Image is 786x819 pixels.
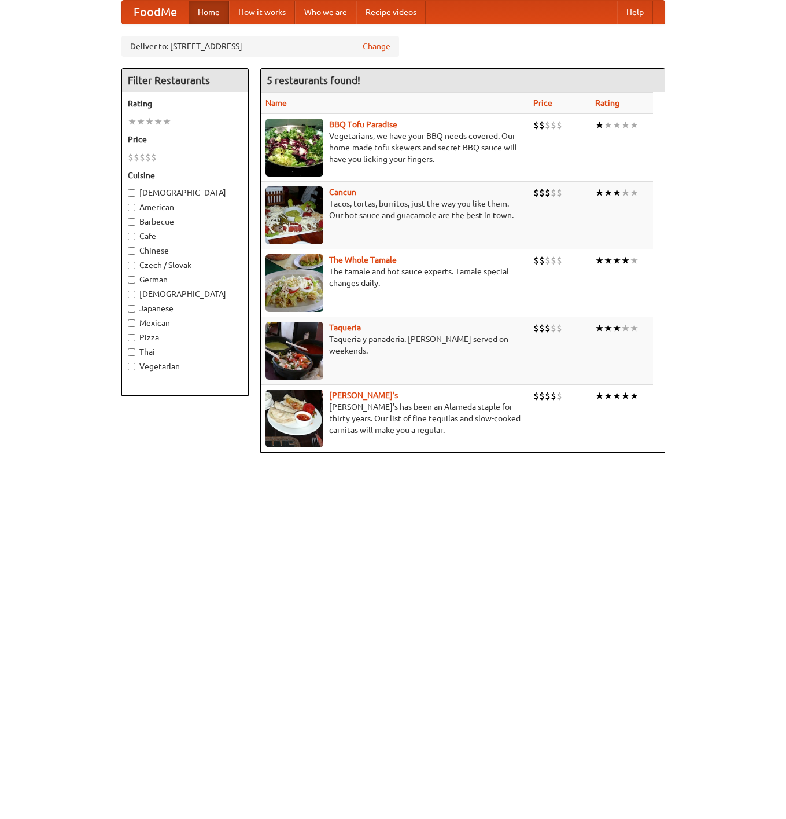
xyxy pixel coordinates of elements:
li: ★ [621,322,630,335]
li: $ [128,151,134,164]
li: $ [134,151,139,164]
li: $ [545,254,551,267]
li: $ [539,322,545,335]
li: ★ [604,119,612,131]
a: Price [533,98,552,108]
li: $ [539,390,545,402]
a: Name [265,98,287,108]
li: $ [551,390,556,402]
li: $ [533,254,539,267]
li: ★ [621,186,630,199]
label: Japanese [128,303,242,314]
input: Vegetarian [128,363,135,370]
a: Home [189,1,229,24]
li: $ [545,390,551,402]
li: ★ [630,322,639,335]
li: ★ [630,254,639,267]
input: Pizza [128,334,135,341]
li: $ [551,119,556,131]
li: ★ [630,390,639,402]
input: American [128,204,135,211]
li: $ [556,186,562,199]
li: $ [539,119,545,131]
li: $ [539,186,545,199]
h5: Cuisine [128,170,242,181]
input: German [128,276,135,284]
label: German [128,274,242,285]
li: $ [551,322,556,335]
p: Taqueria y panaderia. [PERSON_NAME] served on weekends. [265,333,524,357]
a: Taqueria [329,323,361,332]
h5: Rating [128,98,242,109]
label: Pizza [128,332,242,343]
input: Mexican [128,319,135,327]
li: ★ [621,390,630,402]
a: The Whole Tamale [329,255,397,265]
li: ★ [604,186,612,199]
li: ★ [145,115,154,128]
label: [DEMOGRAPHIC_DATA] [128,288,242,300]
label: Thai [128,346,242,358]
li: $ [556,322,562,335]
li: $ [545,186,551,199]
a: Change [363,41,390,52]
label: Cafe [128,230,242,242]
li: $ [533,186,539,199]
li: ★ [136,115,145,128]
li: ★ [621,254,630,267]
label: Barbecue [128,216,242,227]
input: Barbecue [128,218,135,226]
a: FoodMe [122,1,189,24]
a: Who we are [295,1,356,24]
li: ★ [612,186,621,199]
a: Cancun [329,188,356,197]
label: Czech / Slovak [128,259,242,271]
li: ★ [612,119,621,131]
li: ★ [621,119,630,131]
input: Chinese [128,247,135,255]
img: cancun.jpg [265,186,323,244]
li: ★ [630,186,639,199]
li: ★ [595,119,604,131]
h4: Filter Restaurants [122,69,248,92]
input: [DEMOGRAPHIC_DATA] [128,291,135,298]
input: Japanese [128,305,135,313]
label: Vegetarian [128,361,242,372]
li: $ [533,119,539,131]
a: How it works [229,1,295,24]
a: [PERSON_NAME]'s [329,391,398,400]
li: $ [556,119,562,131]
h5: Price [128,134,242,145]
li: ★ [604,254,612,267]
a: Rating [595,98,619,108]
li: $ [145,151,151,164]
a: Help [617,1,653,24]
li: ★ [595,254,604,267]
li: ★ [595,186,604,199]
img: tofuparadise.jpg [265,119,323,177]
li: $ [545,119,551,131]
li: ★ [612,322,621,335]
li: ★ [595,322,604,335]
li: ★ [604,390,612,402]
img: wholetamale.jpg [265,254,323,312]
input: [DEMOGRAPHIC_DATA] [128,189,135,197]
p: The tamale and hot sauce experts. Tamale special changes daily. [265,266,524,289]
li: $ [556,254,562,267]
a: BBQ Tofu Paradise [329,120,397,129]
ng-pluralize: 5 restaurants found! [267,75,360,86]
p: Tacos, tortas, burritos, just the way you like them. Our hot sauce and guacamole are the best in ... [265,198,524,221]
li: $ [545,322,551,335]
li: $ [539,254,545,267]
li: $ [533,322,539,335]
li: $ [551,186,556,199]
li: $ [556,390,562,402]
li: $ [551,254,556,267]
li: ★ [612,390,621,402]
li: ★ [604,322,612,335]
